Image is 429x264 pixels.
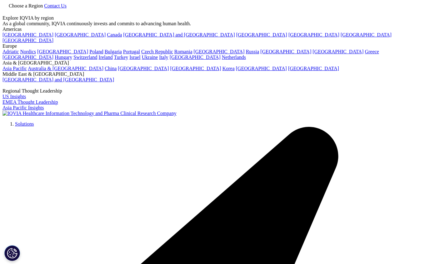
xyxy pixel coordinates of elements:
a: [GEOGRAPHIC_DATA] [170,55,221,60]
div: Explore IQVIA by region [2,15,427,21]
a: Netherlands [222,55,246,60]
a: [GEOGRAPHIC_DATA] [2,55,53,60]
div: As a global community, IQVIA continuously invests and commits to advancing human health. [2,21,427,26]
a: [GEOGRAPHIC_DATA] [2,32,53,37]
a: [GEOGRAPHIC_DATA] [236,32,287,37]
a: [GEOGRAPHIC_DATA] [313,49,364,54]
a: Italy [159,55,168,60]
a: [GEOGRAPHIC_DATA] and [GEOGRAPHIC_DATA] [2,77,114,82]
a: Hungary [55,55,72,60]
a: Ireland [99,55,113,60]
div: Regional Thought Leadership [2,88,427,94]
a: [GEOGRAPHIC_DATA] [288,66,339,71]
a: Greece [365,49,379,54]
a: Asia Pacific Insights [2,105,44,110]
button: Cookie Settings [4,245,20,261]
a: Poland [89,49,103,54]
a: Ukraine [142,55,158,60]
a: China [105,66,117,71]
a: Australia & [GEOGRAPHIC_DATA] [28,66,103,71]
img: IQVIA Healthcare Information Technology and Pharma Clinical Research Company [2,111,177,116]
a: [GEOGRAPHIC_DATA] [118,66,169,71]
a: Turkey [114,55,128,60]
a: Czech Republic [141,49,173,54]
a: [GEOGRAPHIC_DATA] [194,49,245,54]
div: Asia & [GEOGRAPHIC_DATA] [2,60,427,66]
a: Israel [129,55,141,60]
a: US Insights [2,94,26,99]
a: Adriatic [2,49,19,54]
a: Romania [174,49,192,54]
a: Nordics [20,49,36,54]
div: Europe [2,43,427,49]
a: EMEA Thought Leadership [2,99,58,105]
a: [GEOGRAPHIC_DATA] [170,66,221,71]
a: [GEOGRAPHIC_DATA] and [GEOGRAPHIC_DATA] [123,32,235,37]
div: Middle East & [GEOGRAPHIC_DATA] [2,71,427,77]
a: [GEOGRAPHIC_DATA] [288,32,339,37]
span: Choose a Region [9,3,43,8]
div: Americas [2,26,427,32]
a: Canada [107,32,122,37]
a: [GEOGRAPHIC_DATA] [341,32,392,37]
a: [GEOGRAPHIC_DATA] [55,32,106,37]
a: Contact Us [44,3,67,8]
a: [GEOGRAPHIC_DATA] [37,49,88,54]
a: Portugal [123,49,140,54]
a: [GEOGRAPHIC_DATA] [260,49,311,54]
a: Korea [222,66,235,71]
a: Bulgaria [105,49,122,54]
a: Russia [246,49,259,54]
a: [GEOGRAPHIC_DATA] [236,66,287,71]
a: Solutions [15,121,34,127]
a: [GEOGRAPHIC_DATA] [2,38,53,43]
a: Switzerland [73,55,97,60]
a: Asia Pacific [2,66,27,71]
